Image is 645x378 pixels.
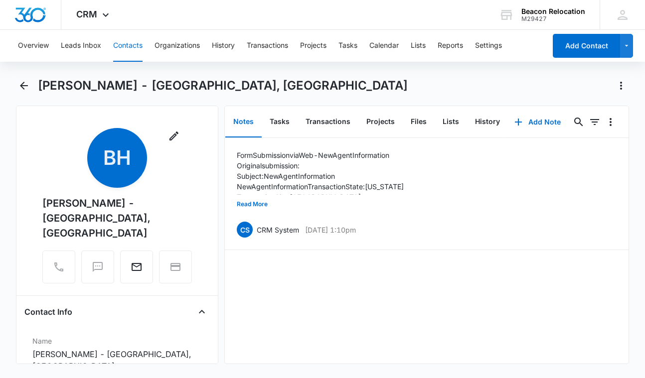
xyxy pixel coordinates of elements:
dd: [PERSON_NAME] - [GEOGRAPHIC_DATA], [GEOGRAPHIC_DATA] [32,348,202,372]
p: CRM System [257,225,299,235]
button: Actions [613,78,629,94]
button: Reports [438,30,463,62]
button: Email [120,251,153,283]
button: Projects [300,30,326,62]
div: Name[PERSON_NAME] - [GEOGRAPHIC_DATA], [GEOGRAPHIC_DATA] [24,332,210,377]
button: Close [194,304,210,320]
p: Original submission: [237,160,512,171]
h1: [PERSON_NAME] - [GEOGRAPHIC_DATA], [GEOGRAPHIC_DATA] [38,78,408,93]
button: Organizations [155,30,200,62]
p: [DATE] 1:10pm [305,225,356,235]
button: Contacts [113,30,143,62]
button: Tasks [338,30,357,62]
button: Calendar [369,30,399,62]
button: Transactions [247,30,288,62]
button: History [467,107,508,137]
button: Add Contact [553,34,620,58]
button: Lists [435,107,467,137]
button: Tasks [262,107,298,137]
button: Read More [237,195,268,214]
h4: Contact Info [24,306,72,318]
span: CRM [76,9,97,19]
div: [PERSON_NAME] - [GEOGRAPHIC_DATA], [GEOGRAPHIC_DATA] [42,196,192,241]
button: Filters [587,114,603,130]
button: History [212,30,235,62]
span: CS [237,222,253,238]
button: Projects [358,107,403,137]
button: Overflow Menu [603,114,619,130]
p: Transaction City: [GEOGRAPHIC_DATA] [237,192,512,202]
div: account name [521,7,585,15]
p: Subject: New Agent Information [237,171,512,181]
span: BH [87,128,147,188]
label: Name [32,336,202,346]
p: Form Submission via Web - New Agent Information [237,150,512,160]
div: account id [521,15,585,22]
button: Add Note [504,110,571,134]
button: Lists [411,30,426,62]
p: New Agent Information Transaction State: [US_STATE] [237,181,512,192]
button: Files [403,107,435,137]
a: Email [120,266,153,274]
button: Leads Inbox [61,30,101,62]
button: Transactions [298,107,358,137]
button: Search... [571,114,587,130]
button: Overview [18,30,49,62]
button: Settings [475,30,502,62]
button: Back [16,78,31,94]
button: Notes [225,107,262,137]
